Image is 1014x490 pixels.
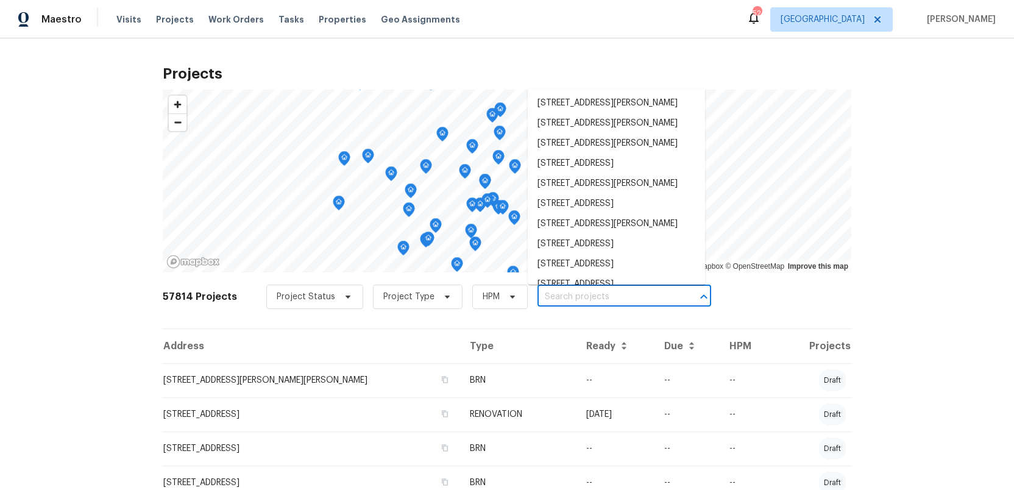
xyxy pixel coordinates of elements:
[492,150,505,169] div: Map marker
[422,232,434,250] div: Map marker
[319,13,366,26] span: Properties
[528,133,705,154] li: [STREET_ADDRESS][PERSON_NAME]
[771,329,851,363] th: Projects
[420,159,432,178] div: Map marker
[781,13,865,26] span: [GEOGRAPHIC_DATA]
[922,13,996,26] span: [PERSON_NAME]
[819,438,846,460] div: draft
[654,363,720,397] td: --
[277,291,335,303] span: Project Status
[163,90,851,272] canvas: Map
[528,274,705,294] li: [STREET_ADDRESS]
[695,288,712,305] button: Close
[169,113,186,131] button: Zoom out
[497,200,509,219] div: Map marker
[333,196,345,215] div: Map marker
[720,431,771,466] td: --
[436,127,448,146] div: Map marker
[430,218,442,237] div: Map marker
[654,431,720,466] td: --
[41,13,82,26] span: Maestro
[725,262,784,271] a: OpenStreetMap
[720,363,771,397] td: --
[481,193,494,212] div: Map marker
[576,363,654,397] td: --
[528,174,705,194] li: [STREET_ADDRESS][PERSON_NAME]
[466,197,478,216] div: Map marker
[163,329,460,363] th: Address
[819,369,846,391] div: draft
[362,149,374,168] div: Map marker
[460,431,576,466] td: BRN
[465,224,477,243] div: Map marker
[528,234,705,254] li: [STREET_ADDRESS]
[166,255,220,269] a: Mapbox homepage
[654,329,720,363] th: Due
[466,139,478,158] div: Map marker
[163,291,237,303] h2: 57814 Projects
[397,241,409,260] div: Map marker
[385,166,397,185] div: Map marker
[528,93,705,113] li: [STREET_ADDRESS][PERSON_NAME]
[439,408,450,419] button: Copy Address
[459,164,471,183] div: Map marker
[474,197,486,216] div: Map marker
[509,159,521,178] div: Map marker
[460,329,576,363] th: Type
[405,183,417,202] div: Map marker
[381,13,460,26] span: Geo Assignments
[278,15,304,24] span: Tasks
[507,266,519,285] div: Map marker
[654,397,720,431] td: --
[163,431,460,466] td: [STREET_ADDRESS]
[460,363,576,397] td: BRN
[494,102,506,121] div: Map marker
[439,442,450,453] button: Copy Address
[483,291,500,303] span: HPM
[528,214,705,234] li: [STREET_ADDRESS][PERSON_NAME]
[788,262,848,271] a: Improve this map
[576,397,654,431] td: [DATE]
[753,7,761,20] div: 52
[163,68,851,80] h2: Projects
[486,108,498,127] div: Map marker
[451,257,463,276] div: Map marker
[163,397,460,431] td: [STREET_ADDRESS]
[208,13,264,26] span: Work Orders
[383,291,434,303] span: Project Type
[720,329,771,363] th: HPM
[576,431,654,466] td: --
[469,236,481,255] div: Map marker
[537,288,677,307] input: Search projects
[528,113,705,133] li: [STREET_ADDRESS][PERSON_NAME]
[169,114,186,131] span: Zoom out
[439,374,450,385] button: Copy Address
[338,151,350,170] div: Map marker
[156,13,194,26] span: Projects
[528,194,705,214] li: [STREET_ADDRESS]
[528,154,705,174] li: [STREET_ADDRESS]
[479,174,491,193] div: Map marker
[403,202,415,221] div: Map marker
[487,192,499,211] div: Map marker
[720,397,771,431] td: --
[819,403,846,425] div: draft
[420,233,432,252] div: Map marker
[508,210,520,229] div: Map marker
[169,96,186,113] button: Zoom in
[528,254,705,274] li: [STREET_ADDRESS]
[690,262,723,271] a: Mapbox
[576,329,654,363] th: Ready
[439,477,450,488] button: Copy Address
[494,126,506,144] div: Map marker
[163,363,460,397] td: [STREET_ADDRESS][PERSON_NAME][PERSON_NAME]
[116,13,141,26] span: Visits
[460,397,576,431] td: RENOVATION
